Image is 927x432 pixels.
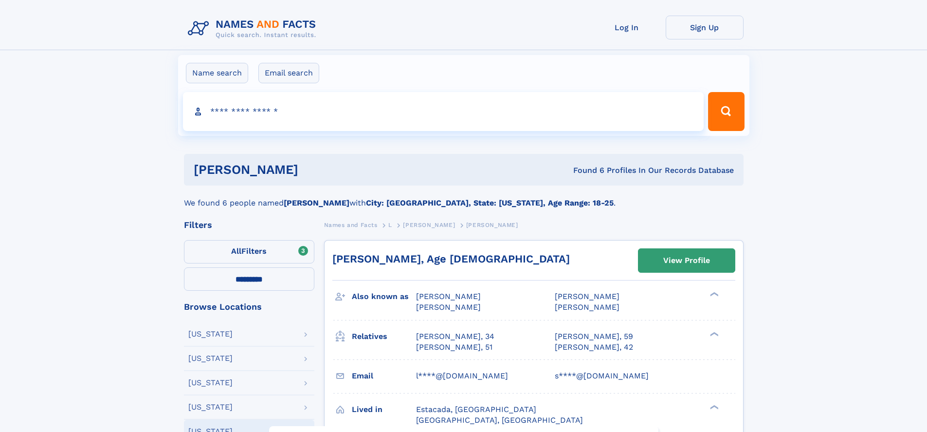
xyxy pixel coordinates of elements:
[708,92,744,131] button: Search Button
[258,63,319,83] label: Email search
[352,288,416,305] h3: Also known as
[638,249,735,272] a: View Profile
[416,292,481,301] span: [PERSON_NAME]
[332,253,570,265] a: [PERSON_NAME], Age [DEMOGRAPHIC_DATA]
[184,16,324,42] img: Logo Names and Facts
[352,401,416,418] h3: Lived in
[708,331,719,337] div: ❯
[708,291,719,298] div: ❯
[663,249,710,272] div: View Profile
[555,342,633,353] a: [PERSON_NAME], 42
[388,222,392,228] span: L
[388,219,392,231] a: L
[416,302,481,312] span: [PERSON_NAME]
[184,186,744,209] div: We found 6 people named with .
[403,222,455,228] span: [PERSON_NAME]
[555,292,619,301] span: [PERSON_NAME]
[183,92,704,131] input: search input
[588,16,666,39] a: Log In
[416,331,494,342] a: [PERSON_NAME], 34
[184,221,314,229] div: Filters
[352,328,416,345] h3: Relatives
[188,355,233,362] div: [US_STATE]
[416,415,583,425] span: [GEOGRAPHIC_DATA], [GEOGRAPHIC_DATA]
[231,246,241,256] span: All
[284,198,349,207] b: [PERSON_NAME]
[184,240,314,263] label: Filters
[188,330,233,338] div: [US_STATE]
[666,16,744,39] a: Sign Up
[366,198,614,207] b: City: [GEOGRAPHIC_DATA], State: [US_STATE], Age Range: 18-25
[416,342,492,353] a: [PERSON_NAME], 51
[466,222,518,228] span: [PERSON_NAME]
[184,302,314,311] div: Browse Locations
[436,165,734,176] div: Found 6 Profiles In Our Records Database
[352,368,416,384] h3: Email
[416,405,536,414] span: Estacada, [GEOGRAPHIC_DATA]
[186,63,248,83] label: Name search
[555,302,619,312] span: [PERSON_NAME]
[188,379,233,387] div: [US_STATE]
[324,219,378,231] a: Names and Facts
[708,404,719,410] div: ❯
[403,219,455,231] a: [PERSON_NAME]
[555,331,633,342] a: [PERSON_NAME], 59
[194,164,436,176] h1: [PERSON_NAME]
[188,403,233,411] div: [US_STATE]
